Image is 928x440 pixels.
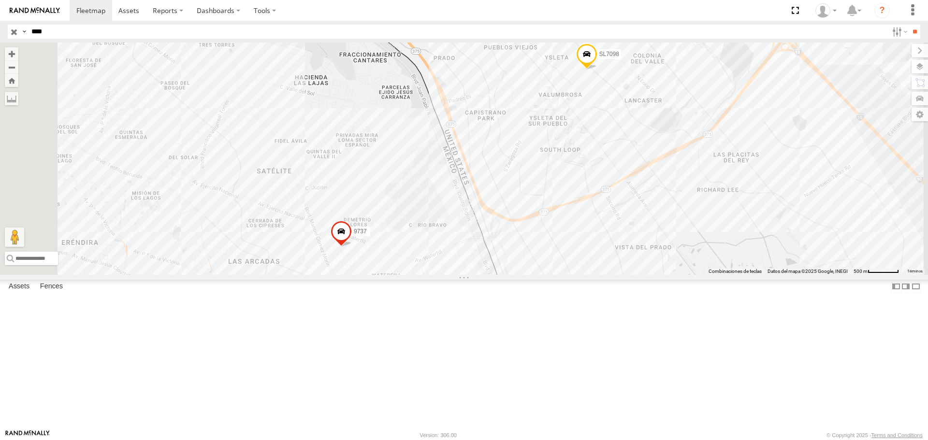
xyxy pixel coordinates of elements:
label: Assets [4,280,34,294]
a: Términos (se abre en una nueva pestaña) [907,269,923,273]
button: Zoom in [5,47,18,60]
button: Escala del mapa: 500 m por 61 píxeles [851,268,902,275]
label: Dock Summary Table to the Left [891,280,901,294]
div: Version: 306.00 [420,432,457,438]
button: Zoom out [5,60,18,74]
button: Combinaciones de teclas [709,268,762,275]
label: Measure [5,92,18,105]
a: Terms and Conditions [871,432,923,438]
label: Search Filter Options [888,25,909,39]
i: ? [874,3,890,18]
label: Map Settings [912,108,928,121]
span: Datos del mapa ©2025 Google, INEGI [768,269,848,274]
span: SL7098 [599,51,619,58]
div: Jonathan Ramirez [812,3,840,18]
img: rand-logo.svg [10,7,60,14]
label: Dock Summary Table to the Right [901,280,911,294]
a: Visit our Website [5,430,50,440]
label: Fences [35,280,68,294]
label: Search Query [20,25,28,39]
span: 9737 [354,228,367,235]
div: © Copyright 2025 - [826,432,923,438]
button: Zoom Home [5,74,18,87]
button: Arrastra al hombrecito al mapa para abrir Street View [5,227,24,247]
span: 500 m [854,269,868,274]
label: Hide Summary Table [911,280,921,294]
